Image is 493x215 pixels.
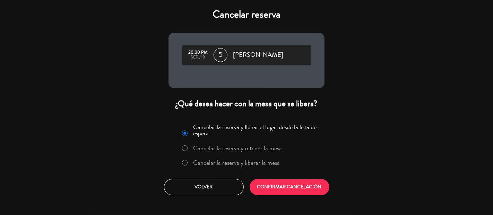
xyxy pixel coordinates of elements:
[164,179,244,195] button: Volver
[186,50,210,55] div: 20:00 PM
[214,48,227,62] span: 5
[193,160,280,166] label: Cancelar la reserva y liberar la mesa
[193,145,282,151] label: Cancelar la reserva y retener la mesa
[186,55,210,60] div: sep., 19
[250,179,329,195] button: CONFIRMAR CANCELACIÓN
[168,98,325,109] div: ¿Qué desea hacer con la mesa que se libera?
[193,124,320,136] label: Cancelar la reserva y llenar el lugar desde la lista de espera
[233,50,283,60] span: [PERSON_NAME]
[168,8,325,21] h4: Cancelar reserva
